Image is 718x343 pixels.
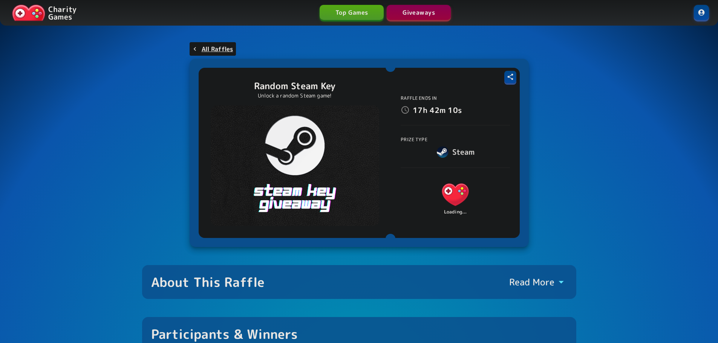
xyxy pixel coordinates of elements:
img: Charity.Games [12,5,45,21]
button: About This RaffleRead More [142,265,576,299]
a: Top Games [320,5,384,20]
p: Charity Games [48,5,77,20]
img: Random Steam Key [211,105,379,226]
div: Participants & Winners [151,326,298,342]
span: Prize Type [401,136,427,143]
span: Raffle Ends In [401,95,437,101]
h6: Steam [452,146,475,158]
p: 17h 42m 10s [413,104,462,116]
a: All Raffles [190,42,236,56]
a: Charity Games [9,3,80,23]
p: Random Steam Key [254,80,335,92]
p: Unlock a random Steam game! [254,92,335,99]
div: About This Raffle [151,274,265,290]
p: Read More [509,276,554,288]
a: Giveaways [387,5,451,20]
img: Charity.Games [438,177,473,212]
p: All Raffles [202,44,233,53]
